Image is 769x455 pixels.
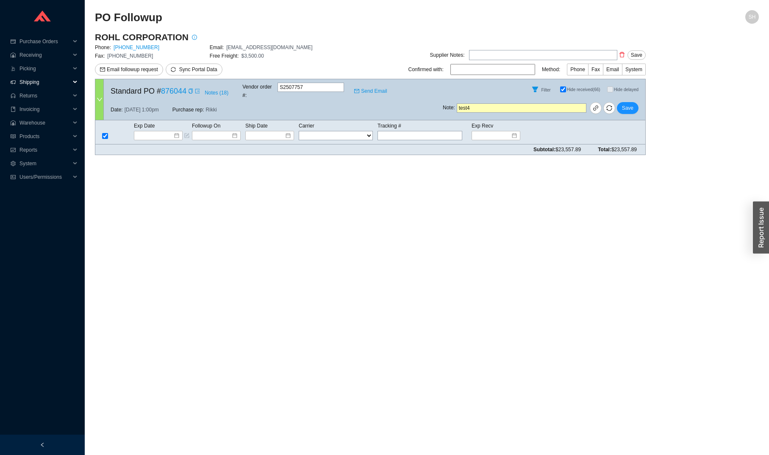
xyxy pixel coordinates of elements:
[210,44,224,50] span: Email:
[206,105,217,114] span: Rikki
[749,10,756,24] span: SH
[611,147,637,153] span: $23,557.89
[529,86,541,93] span: filter
[210,53,239,59] span: Free Freight:
[593,105,599,112] span: link
[111,105,123,114] span: Date:
[188,87,193,95] div: Copy
[95,31,189,43] h3: ROHL CORPORATION
[107,53,153,59] span: [PHONE_NUMBER]
[19,157,70,170] span: System
[189,35,200,40] span: info-circle
[111,85,186,97] span: Standard PO #
[590,102,602,114] a: link
[161,87,186,95] a: 876044
[10,107,16,112] span: book
[188,89,193,94] span: copy
[19,89,70,103] span: Returns
[354,89,359,94] span: mail
[19,103,70,116] span: Invoicing
[10,93,16,98] span: customer-service
[598,145,637,154] span: Total:
[226,44,312,50] span: [EMAIL_ADDRESS][DOMAIN_NAME]
[604,105,615,111] span: sync
[184,133,189,138] span: form
[95,64,163,75] button: mailEmail followup request
[107,65,158,74] span: Email followup request
[617,49,627,61] button: delete
[10,134,16,139] span: read
[560,86,566,92] input: Hide received(66)
[192,123,220,129] span: Followup On
[607,86,613,92] input: Hide delayed
[430,51,465,59] div: Supplier Notes:
[19,62,70,75] span: Picking
[533,145,581,154] span: Subtotal:
[541,88,550,92] span: Filter
[10,161,16,166] span: setting
[195,87,200,95] a: export
[622,104,633,112] span: Save
[95,10,593,25] h2: PO Followup
[555,147,581,153] span: $23,557.89
[19,130,70,143] span: Products
[603,102,615,114] button: sync
[114,44,159,50] a: [PHONE_NUMBER]
[378,123,401,129] span: Tracking #
[97,97,103,103] span: down
[171,67,176,72] span: sync
[166,64,222,75] button: syncSync Portal Data
[19,170,70,184] span: Users/Permissions
[19,35,70,48] span: Purchase Orders
[354,87,387,95] a: mailSend Email
[179,67,217,72] span: Sync Portal Data
[617,102,639,114] button: Save
[19,116,70,130] span: Warehouse
[528,83,542,96] button: Filter
[627,50,646,60] button: Save
[570,67,585,72] span: Phone
[10,147,16,153] span: fund
[618,52,626,58] span: delete
[134,123,155,129] span: Exp Date
[408,64,646,75] div: Confirmed with: Method:
[591,67,600,72] span: Fax
[443,103,455,113] span: Note :
[242,53,264,59] span: $3,500.00
[10,39,16,44] span: credit-card
[100,67,105,73] span: mail
[95,53,105,59] span: Fax:
[631,51,642,59] span: Save
[614,87,639,92] span: Hide delayed
[19,48,70,62] span: Receiving
[40,442,45,447] span: left
[95,44,111,50] span: Phone:
[625,67,642,72] span: System
[172,105,204,114] span: Purchase rep:
[125,105,159,114] span: [DATE] 1:00pm
[19,143,70,157] span: Reports
[205,89,228,97] span: Notes ( 18 )
[606,67,619,72] span: Email
[242,83,276,100] span: Vendor order # :
[245,123,268,129] span: Ship Date
[567,87,600,92] span: Hide received (66)
[195,89,200,94] span: export
[204,88,229,94] button: Notes (18)
[299,123,314,129] span: Carrier
[189,31,200,43] button: info-circle
[472,123,493,129] span: Exp Recv
[10,175,16,180] span: idcard
[19,75,70,89] span: Shipping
